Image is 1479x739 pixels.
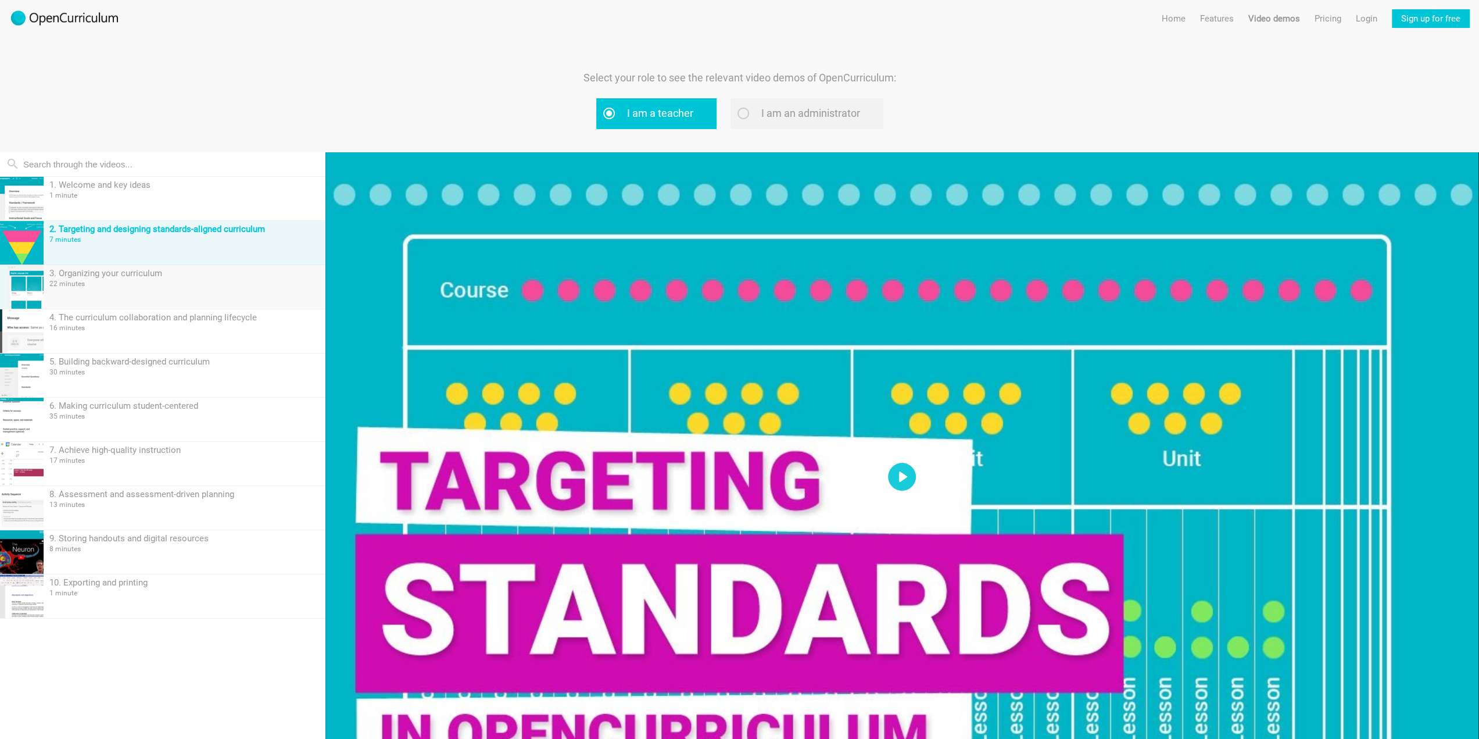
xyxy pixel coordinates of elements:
[49,191,320,199] div: 1 minute
[49,280,320,288] div: 22 minutes
[49,268,320,279] div: 3. Organizing your curriculum
[49,180,320,190] div: 1. Welcome and key ideas
[888,463,916,491] button: Play, 3. Targeting competencies (Teacher)
[1356,9,1377,28] a: Login
[49,489,320,499] div: 8. Assessment and assessment-driven planning
[49,577,320,588] div: 10. Exporting and printing
[49,456,320,465] div: 17 minutes
[1315,9,1341,28] a: Pricing
[548,70,932,87] p: Select your role to see the relevant video demos of OpenCurriculum:
[49,545,320,553] div: 8 minutes
[49,501,320,509] div: 13 minutes
[49,445,320,455] div: 7. Achieve high-quality instruction
[49,412,320,420] div: 35 minutes
[49,324,320,332] div: 16 minutes
[730,98,883,129] label: I am an administrator
[49,235,320,244] div: 7 minutes
[49,533,320,544] div: 9. Storing handouts and digital resources
[1162,9,1186,28] a: Home
[49,356,320,367] div: 5. Building backward-designed curriculum
[1248,9,1300,28] a: Video demos
[49,368,320,376] div: 30 minutes
[49,589,320,597] div: 1 minute
[1200,9,1234,28] a: Features
[1392,9,1470,28] a: Sign up for free
[9,9,120,28] img: 2017-logo-m.png
[49,401,320,411] div: 6. Making curriculum student-centered
[49,312,320,323] div: 4. The curriculum collaboration and planning lifecycle
[49,224,320,234] div: 2. Targeting and designing standards-aligned curriculum
[596,98,717,129] label: I am a teacher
